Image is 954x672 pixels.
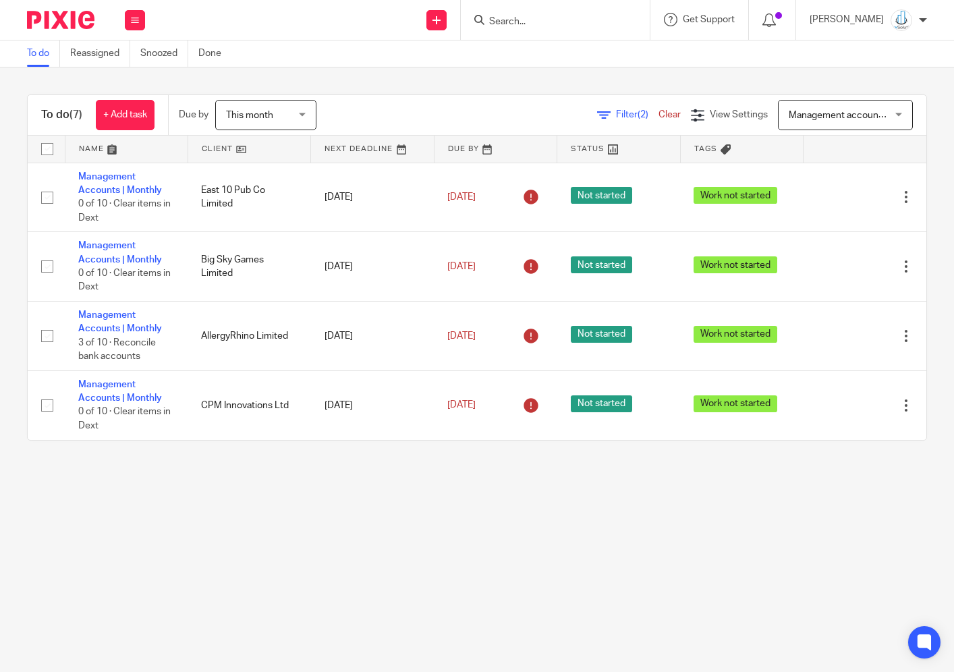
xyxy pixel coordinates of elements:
[179,108,208,121] p: Due by
[78,241,162,264] a: Management Accounts | Monthly
[683,15,735,24] span: Get Support
[78,380,162,403] a: Management Accounts | Monthly
[694,395,777,412] span: Work not started
[694,187,777,204] span: Work not started
[710,110,768,119] span: View Settings
[188,232,310,302] td: Big Sky Games Limited
[616,110,658,119] span: Filter
[891,9,912,31] img: Logo_PNG.png
[311,302,434,371] td: [DATE]
[78,199,171,223] span: 0 of 10 · Clear items in Dext
[226,111,273,120] span: This month
[188,302,310,371] td: AllergyRhino Limited
[810,13,884,26] p: [PERSON_NAME]
[571,187,632,204] span: Not started
[188,370,310,439] td: CPM Innovations Ltd
[70,40,130,67] a: Reassigned
[658,110,681,119] a: Clear
[188,163,310,232] td: East 10 Pub Co Limited
[78,310,162,333] a: Management Accounts | Monthly
[447,262,476,271] span: [DATE]
[27,40,60,67] a: To do
[78,408,171,431] span: 0 of 10 · Clear items in Dext
[638,110,648,119] span: (2)
[789,111,906,120] span: Management accounts jobs
[78,338,156,362] span: 3 of 10 · Reconcile bank accounts
[311,232,434,302] td: [DATE]
[96,100,155,130] a: + Add task
[27,11,94,29] img: Pixie
[694,326,777,343] span: Work not started
[571,395,632,412] span: Not started
[41,108,82,122] h1: To do
[69,109,82,120] span: (7)
[311,370,434,439] td: [DATE]
[140,40,188,67] a: Snoozed
[571,256,632,273] span: Not started
[447,331,476,341] span: [DATE]
[447,401,476,410] span: [DATE]
[571,326,632,343] span: Not started
[78,172,162,195] a: Management Accounts | Monthly
[78,269,171,292] span: 0 of 10 · Clear items in Dext
[488,16,609,28] input: Search
[694,256,777,273] span: Work not started
[311,163,434,232] td: [DATE]
[447,192,476,202] span: [DATE]
[694,145,717,152] span: Tags
[198,40,231,67] a: Done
